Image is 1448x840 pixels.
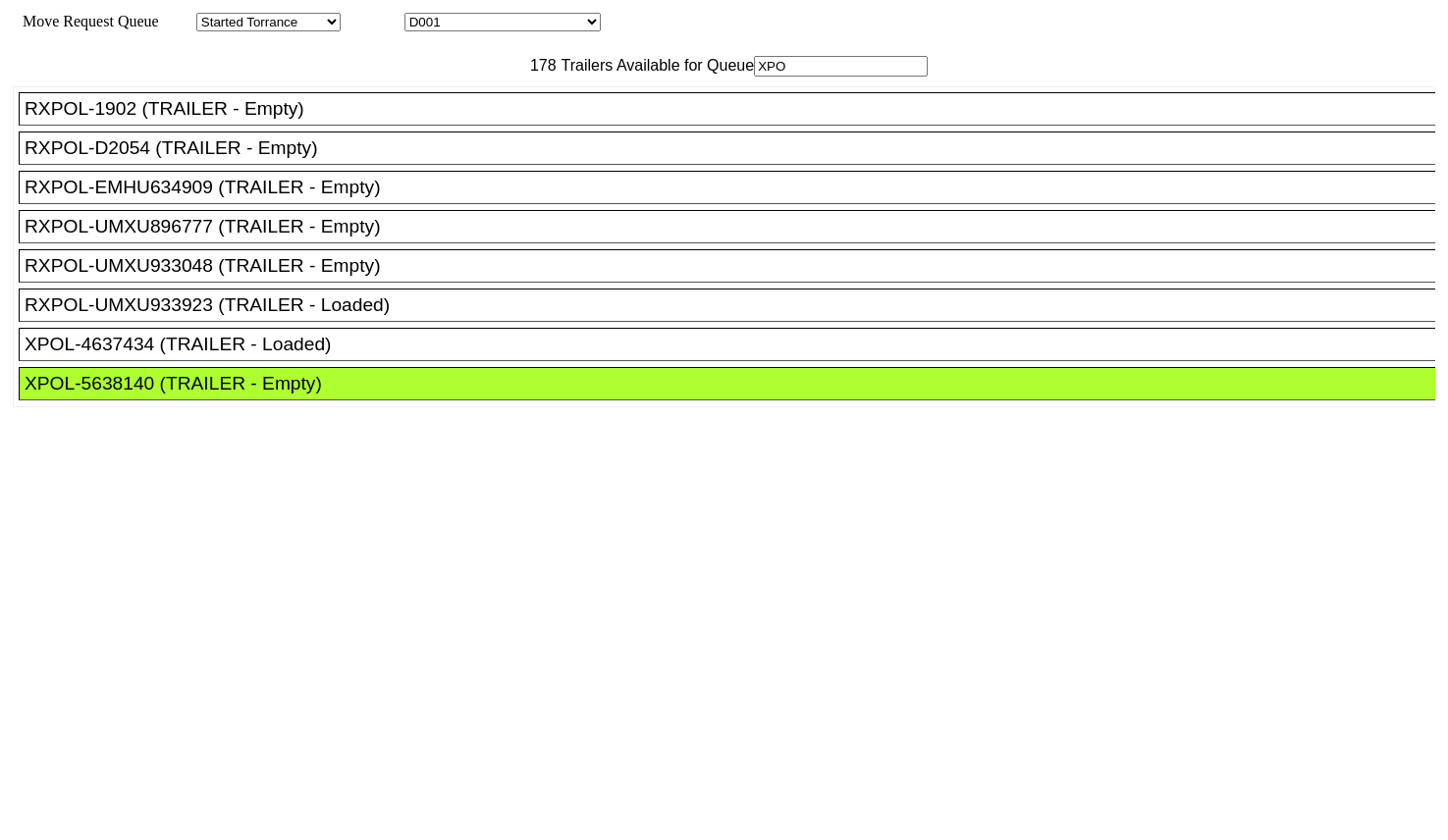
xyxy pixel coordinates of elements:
span: Area [162,13,192,29]
div: RXPOL-UMXU933048 (TRAILER - Empty) [25,255,1447,277]
div: RXPOL-1902 (TRAILER - Empty) [25,98,1447,120]
span: 178 [520,57,557,74]
input: Filter Available Trailers [754,56,928,77]
div: RXPOL-EMHU634909 (TRAILER - Empty) [25,177,1447,198]
span: Trailers Available for Queue [557,57,755,74]
span: Move Request Queue [13,13,159,29]
div: RXPOL-UMXU933923 (TRAILER - Loaded) [25,294,1447,316]
div: XPOL-4637434 (TRAILER - Loaded) [25,334,1447,355]
span: Location [345,13,401,29]
div: RXPOL-D2054 (TRAILER - Empty) [25,137,1447,159]
div: RXPOL-UMXU896777 (TRAILER - Empty) [25,216,1447,237]
div: XPOL-5638140 (TRAILER - Empty) [25,373,1447,394]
